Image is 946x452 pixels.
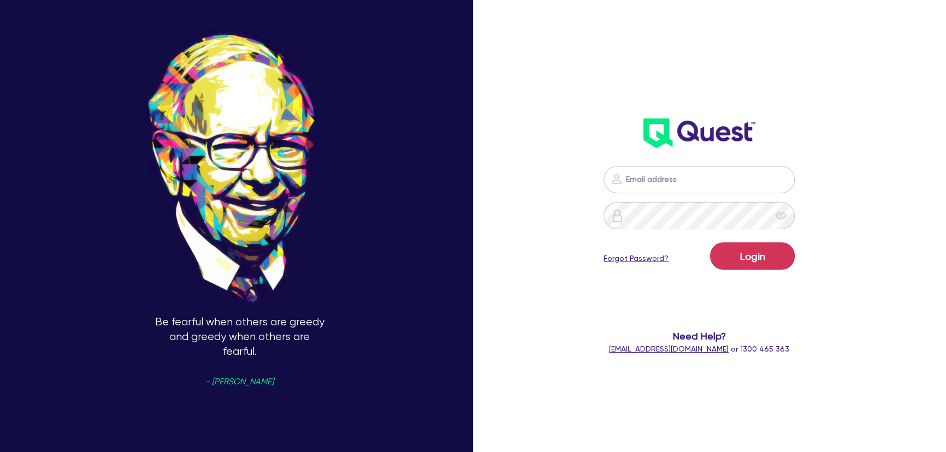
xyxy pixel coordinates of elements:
img: wH2k97JdezQIQAAAABJRU5ErkJggg== [643,118,755,148]
span: or 1300 465 363 [609,344,789,353]
span: eye [776,210,787,221]
input: Email address [604,166,795,193]
a: [EMAIL_ADDRESS][DOMAIN_NAME] [609,344,729,353]
span: Need Help? [574,329,824,343]
span: - [PERSON_NAME] [205,378,274,386]
img: icon-password [610,173,623,186]
img: icon-password [611,209,624,222]
a: Forgot Password? [604,253,669,264]
button: Login [710,242,795,270]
